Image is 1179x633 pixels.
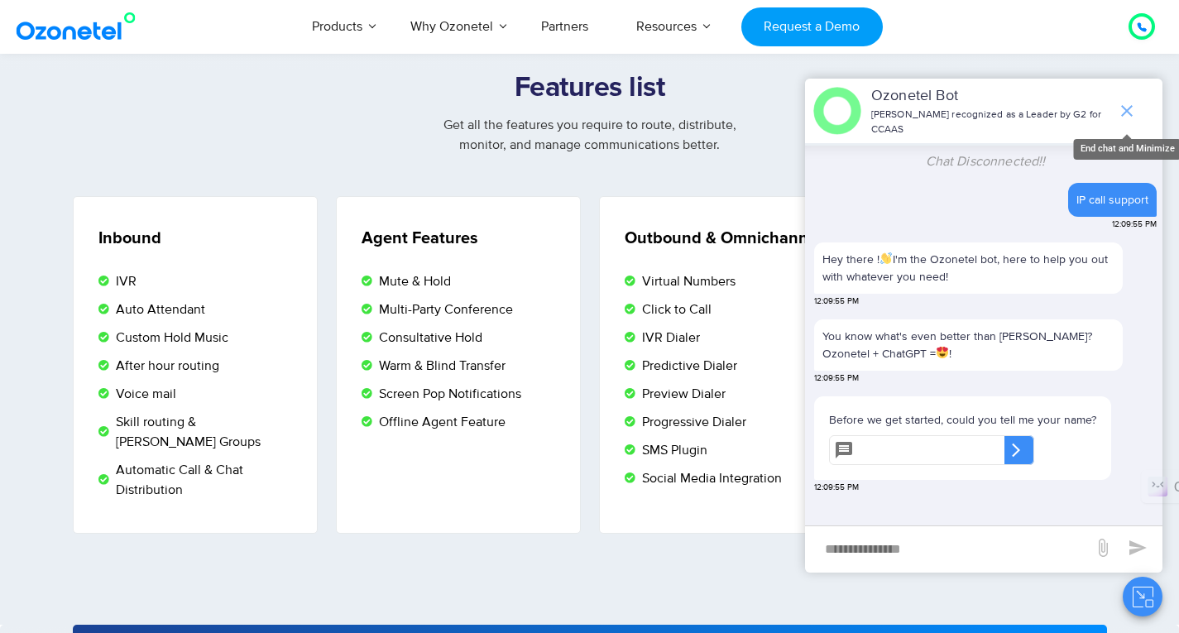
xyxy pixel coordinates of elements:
span: Consultative Hold [375,328,482,348]
span: 12:09:55 PM [814,295,859,308]
span: Automatic Call & Chat Distribution [112,460,296,500]
img: header [813,87,861,135]
p: You know what's even better than [PERSON_NAME]? Ozonetel + ChatGPT = ! [822,328,1114,362]
span: Screen Pop Notifications [375,384,521,404]
span: Voice mail [112,384,176,404]
span: Preview Dialer [638,384,726,404]
img: 😍 [937,347,948,358]
span: Social Media Integration [638,468,782,488]
p: Hey there ! I'm the Ozonetel bot, here to help you out with whatever you need! [822,251,1114,285]
p: [PERSON_NAME] recognized as a Leader by G2 for CCAAS [871,108,1109,137]
h2: Features list [73,72,1107,105]
span: Virtual Numbers [638,271,736,291]
div: IP call support [1076,191,1148,209]
span: Auto Attendant [112,300,205,319]
h5: Agent Features [362,230,559,247]
span: Predictive Dialer [638,356,737,376]
span: Chat Disconnected!! [926,153,1046,170]
span: 12:09:55 PM [1112,218,1157,231]
span: Mute & Hold [375,271,451,291]
span: 12:09:55 PM [814,482,859,494]
button: Close chat [1123,577,1162,616]
img: 👋 [880,252,892,264]
a: Request a Demo [741,7,883,46]
p: Ozonetel Bot [871,85,1109,108]
span: After hour routing [112,356,219,376]
span: Offline Agent Feature [375,412,506,432]
span: Warm & Blind Transfer [375,356,506,376]
p: Before we get started, could you tell me your name? [829,411,1096,429]
span: IVR Dialer [638,328,700,348]
span: IVR [112,271,137,291]
span: 12:09:55 PM [814,372,859,385]
span: SMS Plugin [638,440,707,460]
h5: Outbound & Omnichannel [625,230,822,247]
div: new-msg-input [813,535,1085,564]
span: Progressive Dialer [638,412,746,432]
span: Skill routing & [PERSON_NAME] Groups [112,412,296,452]
span: Multi-Party Conference [375,300,513,319]
span: Get all the features you require to route, distribute, monitor, and manage communications better. [443,117,736,153]
span: Custom Hold Music [112,328,228,348]
span: end chat or minimize [1110,94,1143,127]
span: Click to Call [638,300,712,319]
h5: Inbound [98,230,296,247]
